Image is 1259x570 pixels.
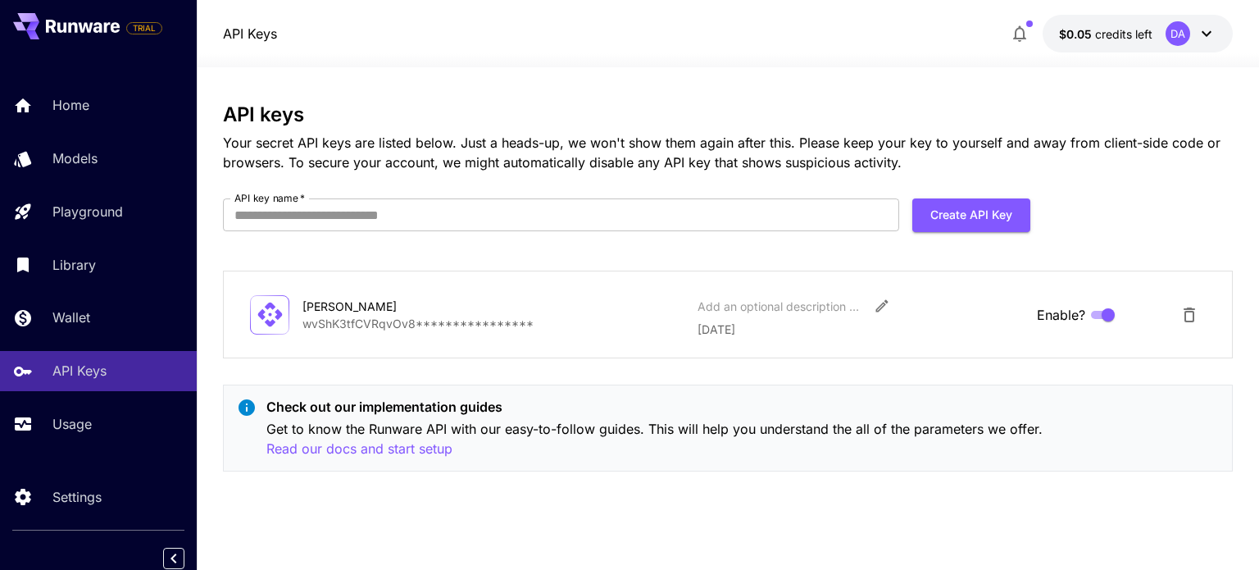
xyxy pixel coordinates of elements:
p: Wallet [52,308,90,327]
p: Settings [52,487,102,507]
p: Check out our implementation guides [266,397,1218,417]
a: API Keys [223,24,277,43]
p: API Keys [52,361,107,381]
div: Add an optional description or comment [698,298,861,315]
span: $0.05 [1059,27,1095,41]
p: Models [52,148,98,168]
p: Playground [52,202,123,221]
span: TRIAL [127,22,161,34]
span: credits left [1095,27,1152,41]
p: [DATE] [698,321,1023,338]
p: Usage [52,414,92,434]
button: Edit [867,291,897,321]
button: Read our docs and start setup [266,439,452,459]
h3: API keys [223,103,1232,126]
div: [PERSON_NAME] [302,298,466,315]
button: Collapse sidebar [163,548,184,569]
p: Get to know the Runware API with our easy-to-follow guides. This will help you understand the all... [266,419,1218,459]
span: Add your payment card to enable full platform functionality. [126,18,162,38]
button: Delete API Key [1173,299,1206,331]
p: Library [52,255,96,275]
nav: breadcrumb [223,24,277,43]
div: DA [1166,21,1190,46]
button: Create API Key [912,198,1030,232]
p: Home [52,95,89,115]
div: $0.05 [1059,25,1152,43]
button: $0.05DA [1043,15,1233,52]
span: Enable? [1037,305,1085,325]
label: API key name [234,191,305,205]
p: Your secret API keys are listed below. Just a heads-up, we won't show them again after this. Plea... [223,133,1232,172]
